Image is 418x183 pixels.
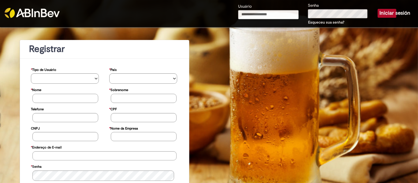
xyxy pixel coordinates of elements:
a: Esqueceu sua senha? [308,20,344,25]
h1: Registrar [29,44,180,54]
label: CPF [109,104,117,113]
label: Senha [308,3,319,9]
label: Sobrenome [109,85,128,94]
label: Senha [31,162,42,170]
label: CNPJ [31,123,40,132]
label: Nome da Empresa [109,123,138,132]
label: Usuário [238,4,252,9]
label: Telefone [31,104,44,113]
label: País [109,65,117,74]
button: Iniciar sesión [378,9,396,17]
label: Endereço de E-mail [31,142,62,151]
img: ABInbev-white.png [5,8,60,18]
label: Nome [31,85,41,94]
label: Tipo de Usuário [31,65,56,74]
